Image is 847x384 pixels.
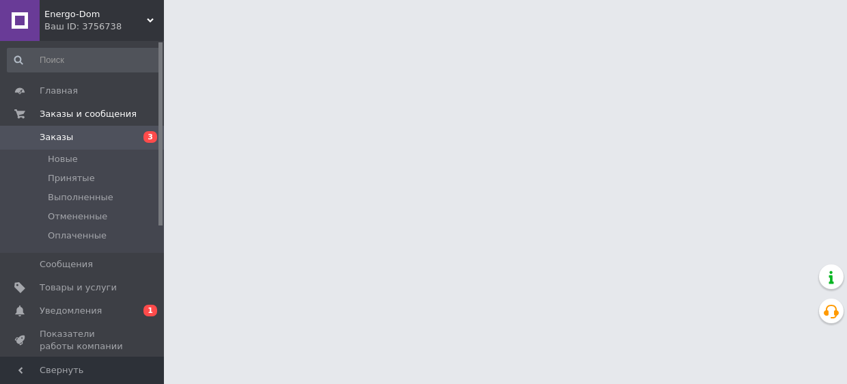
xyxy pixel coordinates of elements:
span: Оплаченные [48,230,107,242]
span: Главная [40,85,78,97]
div: Ваш ID: 3756738 [44,20,164,33]
span: Заказы и сообщения [40,108,137,120]
span: Товары и услуги [40,282,117,294]
span: 1 [143,305,157,316]
span: Отмененные [48,210,107,223]
span: Принятые [48,172,95,184]
input: Поиск [7,48,161,72]
span: Выполненные [48,191,113,204]
span: Сообщения [40,258,93,271]
span: Заказы [40,131,73,143]
span: Новые [48,153,78,165]
span: 3 [143,131,157,143]
span: Показатели работы компании [40,328,126,353]
span: Уведомления [40,305,102,317]
span: Energo-Dom [44,8,147,20]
